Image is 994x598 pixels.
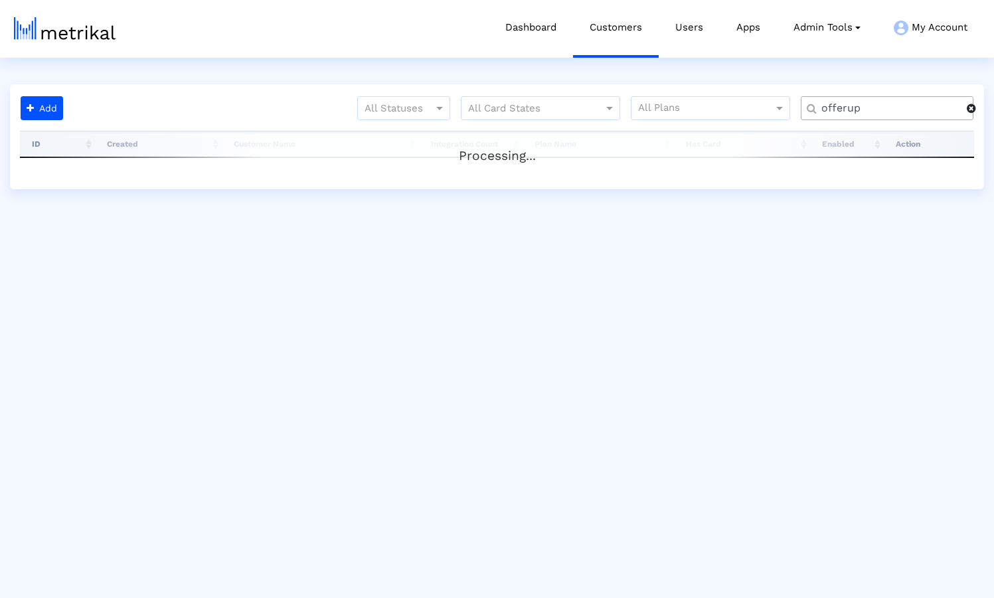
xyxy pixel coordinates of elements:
[523,131,674,157] th: Plan Name
[812,102,967,115] input: Customer Name
[810,131,884,157] th: Enabled
[20,131,95,157] th: ID
[95,131,222,157] th: Created
[468,100,589,117] input: All Card States
[14,17,116,40] img: metrical-logo-light.png
[21,96,63,120] button: Add
[884,131,974,157] th: Action
[419,131,523,157] th: Integration Count
[894,21,908,35] img: my-account-menu-icon.png
[20,133,974,160] div: Processing...
[222,131,419,157] th: Customer Name
[674,131,810,157] th: Has Card
[638,100,776,117] input: All Plans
